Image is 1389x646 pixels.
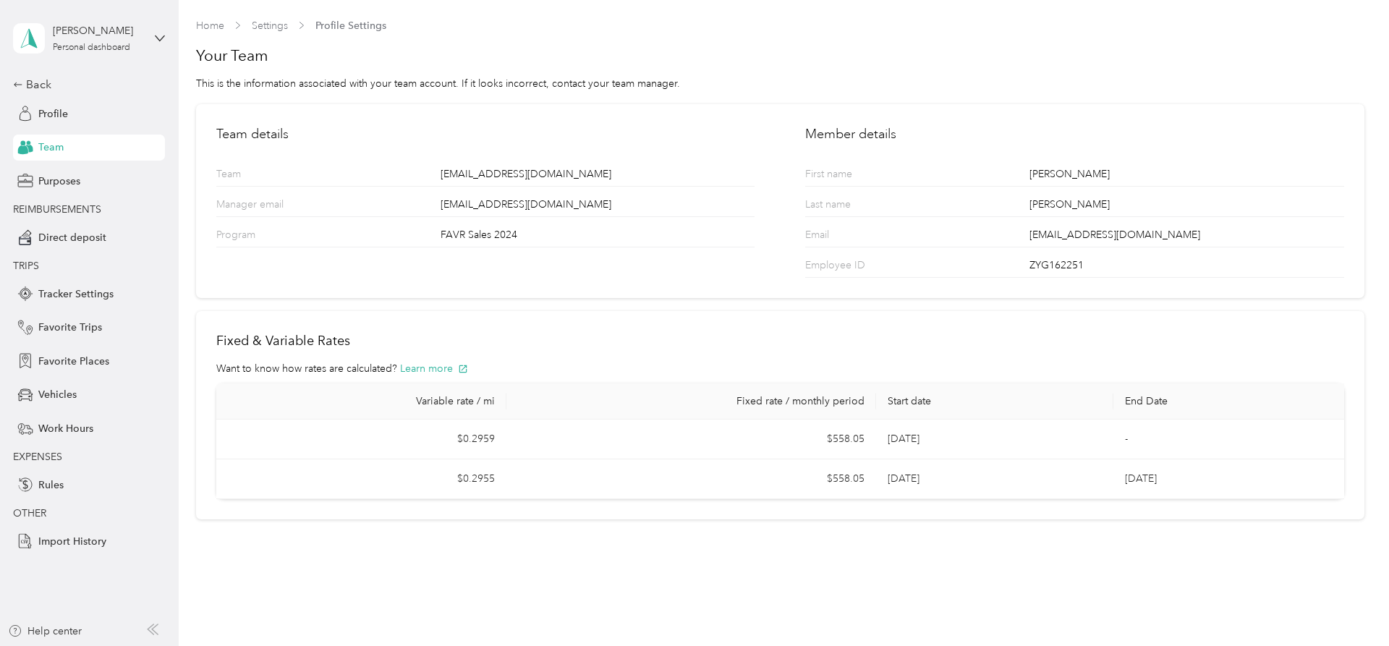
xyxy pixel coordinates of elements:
[441,197,676,212] span: [EMAIL_ADDRESS][DOMAIN_NAME]
[805,124,1343,144] h2: Member details
[38,140,64,155] span: Team
[506,459,876,499] td: $558.05
[38,106,68,122] span: Profile
[216,227,328,247] p: Program
[876,420,1113,459] td: [DATE]
[216,331,1343,351] h2: Fixed & Variable Rates
[38,230,106,245] span: Direct deposit
[252,20,288,32] a: Settings
[441,166,755,186] div: [EMAIL_ADDRESS][DOMAIN_NAME]
[216,166,328,186] p: Team
[196,20,224,32] a: Home
[216,124,755,144] h2: Team details
[216,197,328,216] p: Manager email
[1029,166,1343,186] div: [PERSON_NAME]
[53,23,143,38] div: [PERSON_NAME]
[53,43,130,52] div: Personal dashboard
[315,18,386,33] span: Profile Settings
[38,387,77,402] span: Vehicles
[216,361,1343,376] div: Want to know how rates are calculated?
[400,361,468,376] button: Learn more
[8,624,82,639] button: Help center
[441,227,755,247] div: FAVR Sales 2024
[13,260,39,272] span: TRIPS
[13,507,46,519] span: OTHER
[1113,420,1351,459] td: -
[805,258,917,277] p: Employee ID
[196,76,1364,91] div: This is the information associated with your team account. If it looks incorrect, contact your te...
[38,534,106,549] span: Import History
[506,383,876,420] th: Fixed rate / monthly period
[876,459,1113,499] td: [DATE]
[216,459,506,499] td: $0.2955
[506,420,876,459] td: $558.05
[805,227,917,247] p: Email
[216,383,506,420] th: Variable rate / mi
[38,477,64,493] span: Rules
[38,320,102,335] span: Favorite Trips
[13,451,62,463] span: EXPENSES
[13,203,101,216] span: REIMBURSEMENTS
[1113,383,1351,420] th: End Date
[1113,459,1351,499] td: [DATE]
[38,286,114,302] span: Tracker Settings
[38,421,93,436] span: Work Hours
[38,354,109,369] span: Favorite Places
[13,76,158,93] div: Back
[1308,565,1389,646] iframe: Everlance-gr Chat Button Frame
[1029,227,1343,247] div: [EMAIL_ADDRESS][DOMAIN_NAME]
[1029,258,1343,277] div: ZYG162251
[1029,197,1343,216] div: [PERSON_NAME]
[38,174,80,189] span: Purposes
[216,420,506,459] td: $0.2959
[876,383,1113,420] th: Start date
[805,197,917,216] p: Last name
[805,166,917,186] p: First name
[196,46,1364,66] h1: Your Team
